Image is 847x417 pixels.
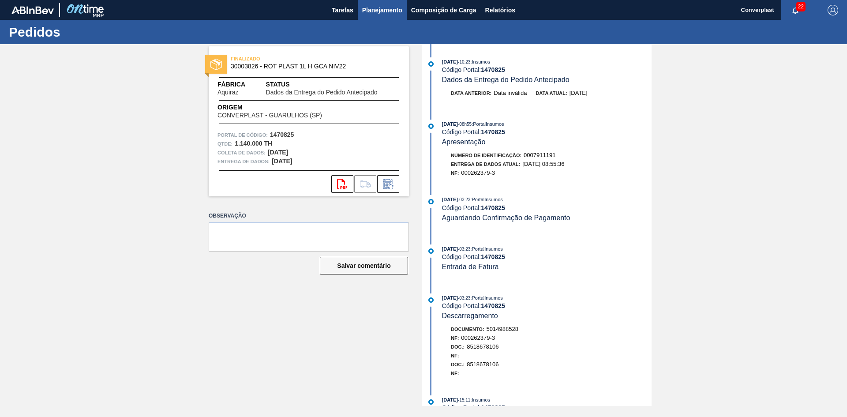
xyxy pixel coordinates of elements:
font: Entrega de dados: [217,159,270,164]
font: PortalInsumos [473,121,504,127]
font: Código Portal: [442,128,481,135]
font: 1470825 [481,204,505,211]
font: Doc.: [451,362,465,367]
button: Salvar comentário [320,257,408,274]
font: Tarefas [332,7,353,14]
font: Descarregamento [442,312,498,319]
font: Status [266,81,290,88]
font: : [470,397,472,402]
font: Código Portal: [442,204,481,211]
font: 1470825 [481,66,505,73]
font: Código Portal: [442,404,481,411]
font: CONVERPLAST - GUARULHOS (SP) [217,112,322,119]
font: 0007911191 [524,152,555,158]
font: : [470,59,472,64]
font: : [470,197,472,202]
img: TNhmsLtSVTkK8tSr43FrP2fwEKptu5GPRR3wAAAABJRU5ErkJggg== [11,6,54,14]
font: 1.140.000 TH [235,140,272,147]
font: [DATE] [442,121,458,127]
font: Data atual: [536,90,567,96]
font: Qtde [217,141,231,147]
font: - [458,398,459,402]
font: - [458,247,459,252]
font: [DATE] [570,90,588,96]
font: 1470825 [481,128,505,135]
font: Data anterior: [451,90,491,96]
img: atual [428,124,434,129]
font: Converplast [741,7,774,13]
font: 8518678106 [467,343,498,350]
img: atual [428,399,434,405]
font: PortalInsumos [472,246,502,252]
font: : [470,295,472,301]
font: [DATE] [442,397,458,402]
font: FINALIZADO [231,56,260,61]
font: Documento: [451,327,484,332]
font: Doc.: [451,344,465,349]
font: Portal de Código: [217,132,268,138]
font: Salvar comentário [337,262,390,269]
font: Planejamento [362,7,402,14]
img: atual [428,248,434,254]
font: Observação [209,213,246,219]
font: [DATE] [442,246,458,252]
font: - [458,197,459,202]
font: Dados da Entrega do Pedido Antecipado [266,89,378,96]
font: Dados da Entrega do Pedido Antecipado [442,76,570,83]
font: 000262379-3 [461,334,495,341]
font: : [470,246,472,252]
font: Relatórios [485,7,515,14]
font: Pedidos [9,25,60,39]
font: [DATE] [442,295,458,301]
font: 15:11 [459,398,470,402]
font: Insumos [472,397,490,402]
font: NF: [451,335,459,341]
img: atual [428,61,434,67]
font: Insumos [472,59,490,64]
font: Coleta de dados: [217,150,266,155]
font: 03:23 [459,296,470,301]
font: Aquiraz [217,89,238,96]
font: Apresentação [442,138,486,146]
font: Data inválida [494,90,527,96]
font: - [458,60,459,64]
font: Composição de Carga [411,7,476,14]
font: [DATE] [272,158,292,165]
font: 1470825 [481,302,505,309]
font: : [231,141,233,147]
font: Código Portal: [442,66,481,73]
font: Origem [217,104,243,111]
font: Aguardando Confirmação de Pagamento [442,214,570,222]
font: 10:23 [459,60,470,64]
font: [DATE] 08:55:36 [522,161,564,167]
img: atual [428,297,434,303]
img: atual [428,199,434,204]
font: Entrega de dados Atual: [451,162,520,167]
font: 30003826 - ROT PLAST 1L H GCA NIV22 [231,63,346,70]
font: 8518678106 [467,361,498,368]
font: Código Portal: [442,253,481,260]
font: 1470825 [270,131,294,138]
div: Abrir arquivo PDF [331,175,353,193]
font: 1470825 [481,404,505,411]
font: PortalInsumos [472,197,502,202]
font: 03:23 [459,197,470,202]
button: Notificações [781,4,810,16]
font: Entrada de Fatura [442,263,499,270]
font: NF: [451,170,459,176]
font: Número de identificação: [451,153,521,158]
div: Ir para Composição de Carga [354,175,376,193]
font: 1470825 [481,253,505,260]
font: 5014988528 [487,326,518,332]
font: [DATE] [268,149,288,156]
span: FINALIZADO [231,54,354,63]
font: 22 [798,4,804,10]
font: - [458,122,459,127]
span: 30003826 - ROT PLAST 1L H GCA NIV22 [231,63,391,70]
font: 000262379-3 [461,169,495,176]
font: [DATE] [442,59,458,64]
font: PortalInsumos [472,295,502,301]
font: - [458,296,459,301]
font: Fábrica [217,81,245,88]
font: 03:23 [459,247,470,252]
